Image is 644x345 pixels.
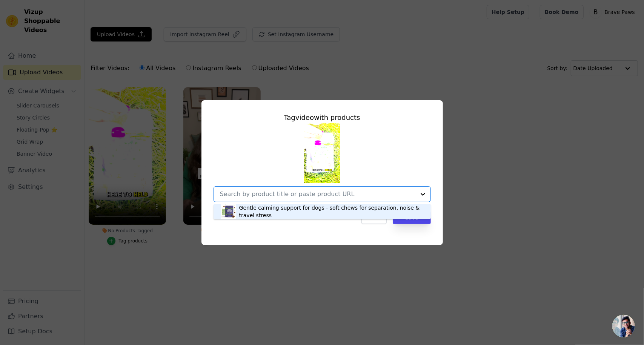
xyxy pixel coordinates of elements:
[239,204,423,219] div: Gentle calming support for dogs - soft chews for separation, noise & travel stress
[612,315,635,337] div: Open chat
[220,190,415,198] input: Search by product title or paste product URL
[304,123,340,183] img: tn-a2a119f1c6f14dd785fbafd4e3bcf0f5.png
[221,204,236,219] img: product thumbnail
[214,112,431,123] div: Tag video with products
